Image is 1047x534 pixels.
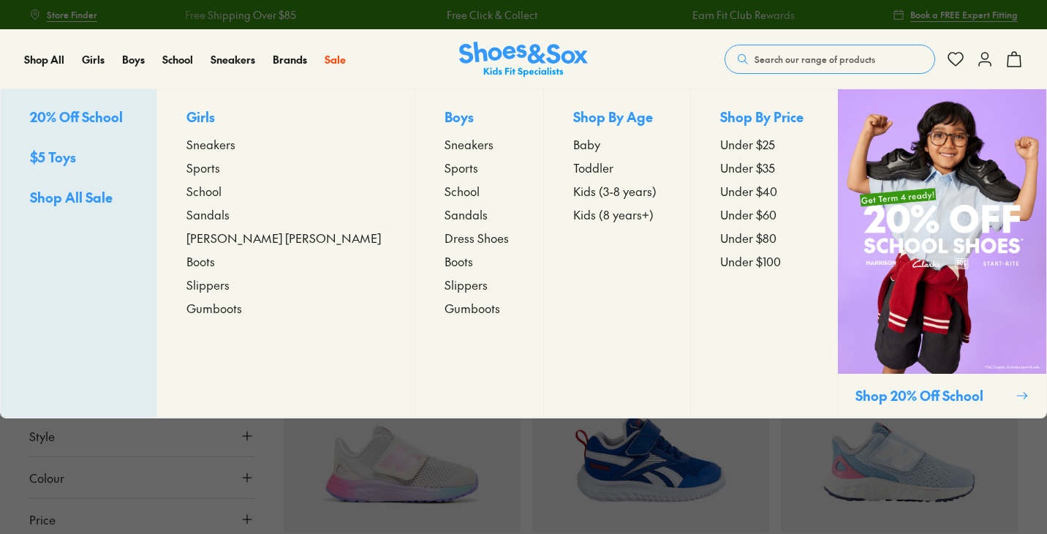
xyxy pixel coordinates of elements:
span: Store Finder [47,8,97,21]
a: Brands [273,52,307,67]
span: School [445,182,480,200]
span: Colour [29,469,64,486]
p: Boys [445,107,513,129]
span: Sneakers [186,135,235,153]
p: Shop 20% Off School [855,386,1010,405]
span: Under $25 [720,135,775,153]
a: [PERSON_NAME] [PERSON_NAME] [186,229,385,247]
a: Baby [573,135,661,153]
a: Slippers [445,276,513,293]
span: Slippers [186,276,230,293]
p: Shop By Age [573,107,661,129]
span: [PERSON_NAME] [PERSON_NAME] [186,229,381,247]
span: Gumboots [445,299,500,317]
a: Sports [186,159,385,176]
span: Sports [186,159,220,176]
a: School [162,52,193,67]
span: Price [29,511,56,528]
a: Sandals [445,206,513,223]
a: Boots [186,252,385,270]
span: Under $40 [720,182,777,200]
a: $5 Toys [30,147,127,170]
img: SCHOOLPROMO_COLLECTION.png [838,89,1046,374]
span: Slippers [445,276,488,293]
span: Sandals [445,206,488,223]
a: Shop All [24,52,64,67]
p: Shop By Price [720,107,808,129]
a: Sale [325,52,346,67]
a: Gumboots [445,299,513,317]
span: School [186,182,222,200]
span: 20% Off School [30,108,123,126]
a: Kids (3-8 years) [573,182,661,200]
a: School [186,182,385,200]
a: Sandals [186,206,385,223]
span: Under $80 [720,229,776,247]
a: Shop 20% Off School [837,89,1046,418]
a: Sneakers [211,52,255,67]
a: Sneakers [445,135,513,153]
a: Earn Fit Club Rewards [692,7,795,23]
a: Under $60 [720,206,808,223]
span: Under $60 [720,206,776,223]
a: 20% Off School [30,107,127,129]
a: Shoes & Sox [459,42,588,78]
span: Dress Shoes [445,229,509,247]
span: Book a FREE Expert Fitting [910,8,1018,21]
span: Boots [445,252,473,270]
a: Gumboots [186,299,385,317]
span: $5 Toys [30,148,76,166]
a: Under $40 [720,182,808,200]
span: Sandals [186,206,230,223]
a: Store Finder [29,1,97,28]
a: Boots [445,252,513,270]
a: Sports [445,159,513,176]
span: Under $35 [720,159,775,176]
a: Under $25 [720,135,808,153]
a: Girls [82,52,105,67]
a: Under $35 [720,159,808,176]
button: Search our range of products [725,45,935,74]
a: Free Click & Collect [447,7,537,23]
span: Under $100 [720,252,781,270]
span: Shop All Sale [30,188,113,206]
a: Book a FREE Expert Fitting [893,1,1018,28]
a: Dress Shoes [445,229,513,247]
a: Sneakers [186,135,385,153]
a: Under $100 [720,252,808,270]
a: Under $80 [720,229,808,247]
a: Slippers [186,276,385,293]
span: Style [29,427,55,445]
span: Kids (8 years+) [573,206,654,223]
a: Free Shipping Over $85 [185,7,296,23]
span: Baby [573,135,600,153]
span: Boots [186,252,215,270]
button: Style [29,415,254,456]
span: Sports [445,159,478,176]
span: Gumboots [186,299,242,317]
a: School [445,182,513,200]
span: Search our range of products [755,53,875,66]
a: Toddler [573,159,661,176]
a: Boys [122,52,145,67]
button: Colour [29,457,254,498]
p: Girls [186,107,385,129]
span: Toddler [573,159,613,176]
a: Kids (8 years+) [573,206,661,223]
a: Shop All Sale [30,187,127,210]
img: SNS_Logo_Responsive.svg [459,42,588,78]
span: Kids (3-8 years) [573,182,657,200]
span: Sneakers [445,135,494,153]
